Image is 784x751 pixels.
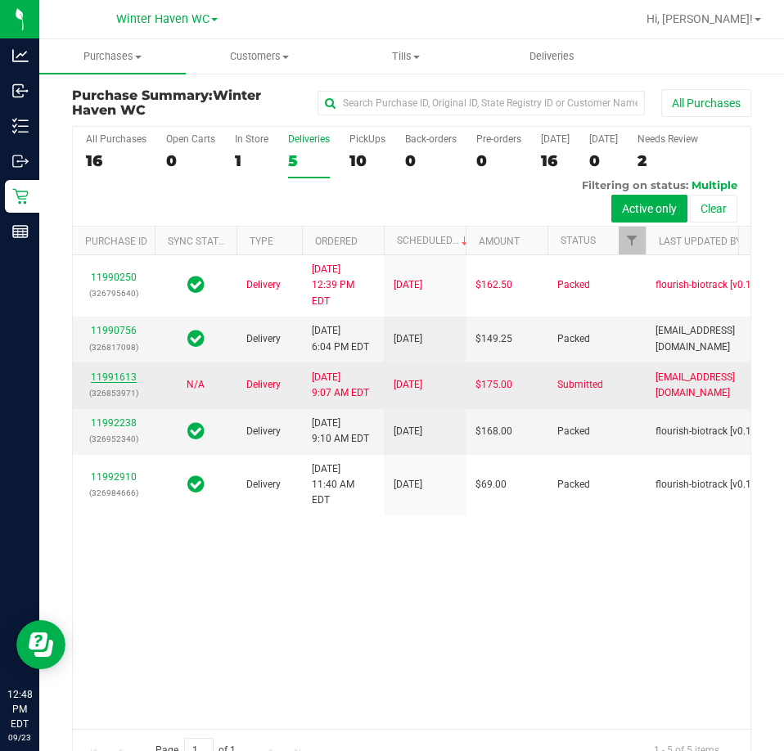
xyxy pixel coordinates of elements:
span: Hi, [PERSON_NAME]! [647,12,753,25]
span: Tills [333,49,478,64]
div: Pre-orders [476,133,521,145]
span: Delivery [246,331,281,347]
span: Purchases [39,49,186,64]
div: 1 [235,151,268,170]
a: Tills [332,39,479,74]
div: 5 [288,151,330,170]
span: Customers [187,49,331,64]
div: PickUps [349,133,385,145]
a: Last Updated By [659,236,741,247]
a: Purchases [39,39,186,74]
div: 0 [589,151,618,170]
div: 0 [166,151,215,170]
span: flourish-biotrack [v0.1.0] [656,477,762,492]
span: $69.00 [475,477,507,492]
span: Winter Haven WC [116,12,210,26]
h3: Purchase Summary: [72,88,299,117]
span: Packed [557,331,590,347]
a: 11992910 [91,471,137,483]
span: Not Applicable [187,379,205,390]
input: Search Purchase ID, Original ID, State Registry ID or Customer Name... [318,91,645,115]
inline-svg: Inventory [12,118,29,134]
span: [DATE] 11:40 AM EDT [312,461,374,509]
inline-svg: Retail [12,188,29,205]
span: Multiple [692,178,737,191]
span: [DATE] [394,424,422,439]
a: 11991613 [91,371,137,383]
inline-svg: Analytics [12,47,29,64]
a: Scheduled [397,235,471,246]
span: Delivery [246,377,281,393]
span: [DATE] 12:39 PM EDT [312,262,374,309]
span: [DATE] 6:04 PM EDT [312,323,369,354]
div: 10 [349,151,385,170]
span: Packed [557,477,590,492]
p: (326817098) [83,340,145,355]
span: [DATE] 9:10 AM EDT [312,416,369,447]
a: Filter [619,227,646,254]
span: $175.00 [475,377,512,393]
div: 0 [405,151,457,170]
span: flourish-biotrack [v0.1.0] [656,424,762,439]
div: Open Carts [166,133,215,145]
a: Purchase ID [85,236,147,247]
span: $162.50 [475,277,512,293]
div: [DATE] [589,133,618,145]
a: 11992238 [91,417,137,429]
a: Sync Status [168,236,231,247]
p: 12:48 PM EDT [7,687,32,731]
a: 11990756 [91,325,137,336]
div: All Purchases [86,133,146,145]
span: In Sync [187,473,205,496]
div: In Store [235,133,268,145]
span: [DATE] [394,377,422,393]
p: (326984666) [83,485,145,501]
div: Back-orders [405,133,457,145]
div: 0 [476,151,521,170]
span: In Sync [187,327,205,350]
button: Active only [611,195,687,223]
button: Clear [690,195,737,223]
inline-svg: Reports [12,223,29,240]
button: N/A [187,377,205,393]
span: Filtering on status: [582,178,688,191]
span: [DATE] 9:07 AM EDT [312,370,369,401]
a: Status [561,235,596,246]
span: Delivery [246,424,281,439]
p: (326952340) [83,431,145,447]
a: Customers [186,39,332,74]
a: 11990250 [91,272,137,283]
a: Type [250,236,273,247]
div: 2 [638,151,698,170]
span: Delivery [246,477,281,492]
span: In Sync [187,273,205,296]
iframe: Resource center [16,620,65,669]
div: Deliveries [288,133,330,145]
a: Deliveries [479,39,625,74]
span: Packed [557,277,590,293]
a: Ordered [315,236,358,247]
p: (326853971) [83,385,145,401]
span: Delivery [246,277,281,293]
span: $168.00 [475,424,512,439]
span: Submitted [557,377,603,393]
span: [DATE] [394,331,422,347]
span: [DATE] [394,477,422,492]
span: Winter Haven WC [72,88,261,118]
p: 09/23 [7,731,32,744]
span: $149.25 [475,331,512,347]
a: Amount [479,236,520,247]
p: (326795640) [83,286,145,301]
button: All Purchases [661,89,751,117]
inline-svg: Inbound [12,83,29,99]
div: [DATE] [541,133,570,145]
span: Deliveries [507,49,597,64]
span: [DATE] [394,277,422,293]
span: flourish-biotrack [v0.1.0] [656,277,762,293]
inline-svg: Outbound [12,153,29,169]
span: In Sync [187,420,205,443]
div: Needs Review [638,133,698,145]
span: Packed [557,424,590,439]
div: 16 [541,151,570,170]
div: 16 [86,151,146,170]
